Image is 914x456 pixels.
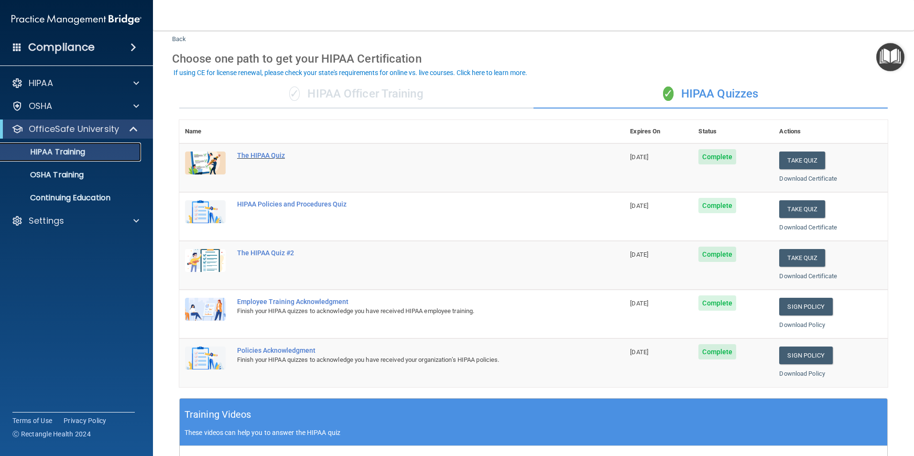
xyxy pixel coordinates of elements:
p: Settings [29,215,64,227]
span: Complete [698,198,736,213]
span: [DATE] [630,153,648,161]
th: Expires On [624,120,693,143]
a: Back [172,24,186,43]
h4: Compliance [28,41,95,54]
p: OSHA Training [6,170,84,180]
p: These videos can help you to answer the HIPAA quiz [185,429,882,436]
button: Take Quiz [779,200,825,218]
span: Ⓒ Rectangle Health 2024 [12,429,91,439]
div: The HIPAA Quiz #2 [237,249,577,257]
div: Finish your HIPAA quizzes to acknowledge you have received your organization’s HIPAA policies. [237,354,577,366]
a: Sign Policy [779,347,832,364]
span: Complete [698,149,736,164]
p: Continuing Education [6,193,137,203]
span: [DATE] [630,348,648,356]
button: If using CE for license renewal, please check your state's requirements for online vs. live cours... [172,68,529,77]
span: [DATE] [630,251,648,258]
div: HIPAA Policies and Procedures Quiz [237,200,577,208]
th: Status [693,120,773,143]
p: HIPAA [29,77,53,89]
a: Privacy Policy [64,416,107,425]
div: Employee Training Acknowledgment [237,298,577,305]
a: Download Policy [779,321,825,328]
a: Download Policy [779,370,825,377]
div: If using CE for license renewal, please check your state's requirements for online vs. live cours... [174,69,527,76]
th: Name [179,120,231,143]
p: HIPAA Training [6,147,85,157]
button: Take Quiz [779,249,825,267]
span: [DATE] [630,300,648,307]
div: Finish your HIPAA quizzes to acknowledge you have received HIPAA employee training. [237,305,577,317]
img: PMB logo [11,10,141,29]
div: Policies Acknowledgment [237,347,577,354]
a: Settings [11,215,139,227]
span: ✓ [663,87,674,101]
p: OfficeSafe University [29,123,119,135]
div: Choose one path to get your HIPAA Certification [172,45,895,73]
div: HIPAA Officer Training [179,80,533,109]
a: Download Certificate [779,224,837,231]
a: Terms of Use [12,416,52,425]
a: OfficeSafe University [11,123,139,135]
button: Take Quiz [779,152,825,169]
a: HIPAA [11,77,139,89]
a: Sign Policy [779,298,832,315]
button: Open Resource Center [876,43,904,71]
th: Actions [773,120,888,143]
a: Download Certificate [779,175,837,182]
h5: Training Videos [185,406,251,423]
span: Complete [698,344,736,359]
a: OSHA [11,100,139,112]
span: Complete [698,247,736,262]
div: The HIPAA Quiz [237,152,577,159]
span: [DATE] [630,202,648,209]
span: Complete [698,295,736,311]
span: ✓ [289,87,300,101]
p: OSHA [29,100,53,112]
div: HIPAA Quizzes [533,80,888,109]
a: Download Certificate [779,272,837,280]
